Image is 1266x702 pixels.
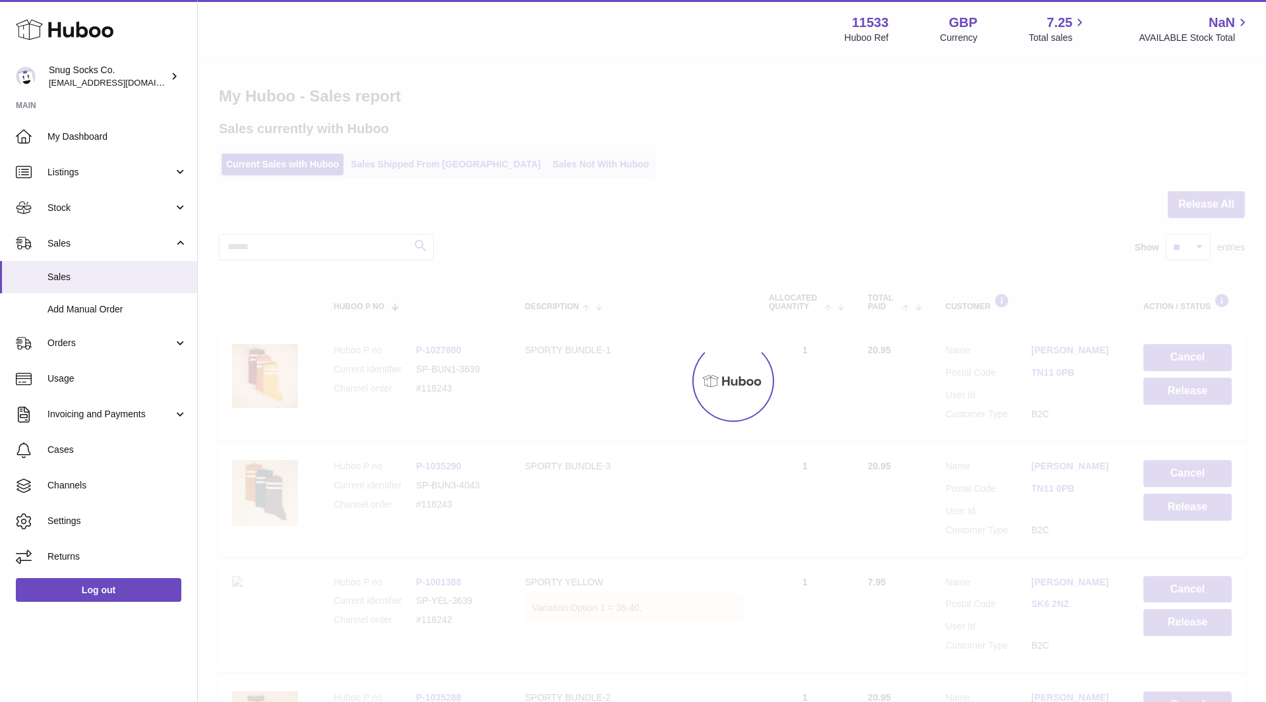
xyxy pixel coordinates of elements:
[1139,14,1250,44] a: NaN AVAILABLE Stock Total
[1209,14,1235,32] span: NaN
[1029,14,1087,44] a: 7.25 Total sales
[47,131,187,143] span: My Dashboard
[47,202,173,214] span: Stock
[47,303,187,316] span: Add Manual Order
[940,32,978,44] div: Currency
[47,408,173,421] span: Invoicing and Payments
[49,64,167,89] div: Snug Socks Co.
[49,77,194,88] span: [EMAIL_ADDRESS][DOMAIN_NAME]
[16,67,36,86] img: info@snugsocks.co.uk
[47,166,173,179] span: Listings
[1139,32,1250,44] span: AVAILABLE Stock Total
[16,578,181,602] a: Log out
[47,444,187,456] span: Cases
[949,14,977,32] strong: GBP
[47,372,187,385] span: Usage
[1047,14,1073,32] span: 7.25
[845,32,889,44] div: Huboo Ref
[47,515,187,527] span: Settings
[47,237,173,250] span: Sales
[47,479,187,492] span: Channels
[852,14,889,32] strong: 11533
[1029,32,1087,44] span: Total sales
[47,337,173,349] span: Orders
[47,550,187,563] span: Returns
[47,271,187,283] span: Sales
